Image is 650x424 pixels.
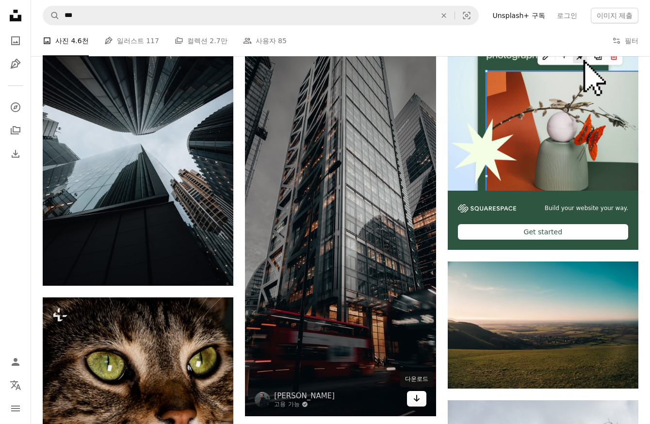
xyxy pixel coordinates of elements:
img: Marc Lamy의 프로필로 이동 [255,392,270,408]
a: 사진 [6,31,25,50]
a: 로그인 [551,8,583,23]
a: 녹색 눈을 가진 고양이의 클로즈업 [43,412,233,421]
a: 낮에는 푸른 하늘 아래 푸른 잔디밭 [448,321,638,329]
form: 사이트 전체에서 이미지 찾기 [43,6,479,25]
span: 85 [278,35,287,46]
button: 시각적 검색 [455,6,478,25]
a: 컬렉션 2.7만 [175,25,227,56]
a: 사용자 85 [243,25,287,56]
img: 낮에는 푸른 하늘 아래 푸른 잔디밭 [448,261,638,389]
a: 일러스트 117 [104,25,159,56]
button: 메뉴 [6,399,25,418]
span: Build your website your way. [545,204,628,212]
a: 지상에서 고층 빌딩을 올려다 보며 [43,138,233,147]
a: 로그인 / 가입 [6,352,25,372]
button: 이미지 제출 [591,8,638,23]
div: 다운로드 [400,372,433,387]
a: 낮에는 회색 콘크리트 건물 [245,203,436,212]
a: 컬렉션 [6,121,25,140]
button: 삭제 [433,6,455,25]
button: 언어 [6,375,25,395]
a: Unsplash+ 구독 [487,8,551,23]
a: 일러스트 [6,54,25,74]
a: 다운로드 내역 [6,144,25,163]
a: 탐색 [6,98,25,117]
a: 홈 — Unsplash [6,6,25,27]
a: [PERSON_NAME] [274,391,335,401]
img: file-1606177908946-d1eed1cbe4f5image [458,204,516,212]
span: 2.7만 [210,35,227,46]
a: 다운로드 [407,391,426,407]
button: 필터 [612,25,638,56]
a: 고용 가능 [274,401,335,408]
span: 117 [146,35,159,46]
button: Unsplash 검색 [43,6,60,25]
div: Get started [458,224,628,240]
